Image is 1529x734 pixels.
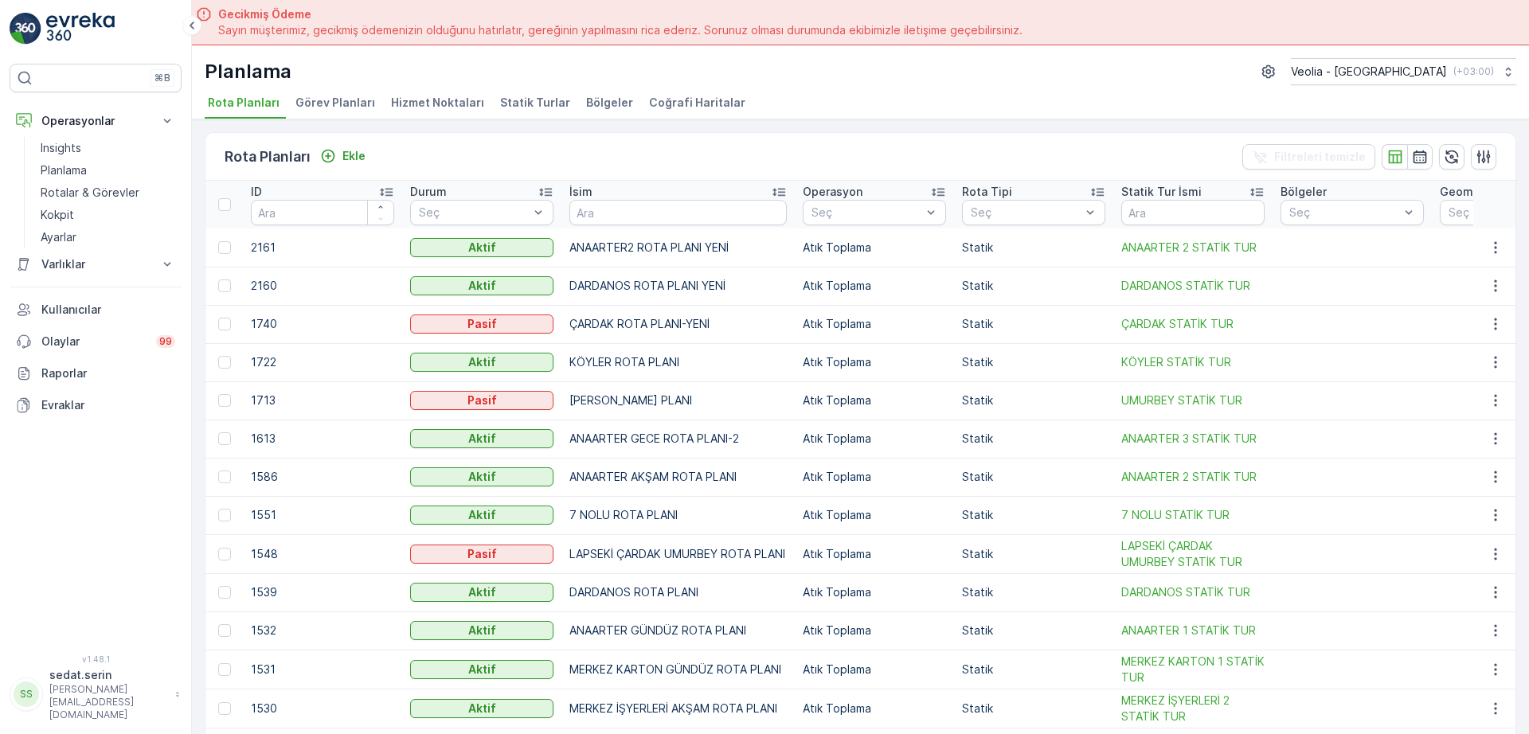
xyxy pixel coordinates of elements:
p: Olaylar [41,334,147,349]
td: 1531 [243,650,402,689]
td: Statik [954,458,1113,496]
td: DARDANOS ROTA PLANI [561,573,795,611]
td: Atık Toplama [795,534,954,573]
a: Planlama [34,159,182,182]
td: Atık Toplama [795,650,954,689]
p: Pasif [467,392,497,408]
td: Atık Toplama [795,458,954,496]
span: Gecikmiş Ödeme [218,6,1023,22]
span: Görev Planları [295,95,375,111]
p: Filtreleri temizle [1274,149,1366,165]
img: logo [10,13,41,45]
span: DARDANOS STATİK TUR [1121,278,1265,294]
div: Toggle Row Selected [218,470,231,483]
div: Toggle Row Selected [218,432,231,445]
p: Aktif [468,507,496,523]
p: Geomap [1440,184,1487,200]
p: Varlıklar [41,256,150,272]
a: Evraklar [10,389,182,421]
p: Insights [41,140,81,156]
td: Atık Toplama [795,496,954,534]
p: Pasif [467,546,497,562]
p: Seç [811,205,921,221]
p: Evraklar [41,397,175,413]
span: ANAARTER 3 STATİK TUR [1121,431,1265,447]
div: Toggle Row Selected [218,624,231,637]
button: Filtreleri temizle [1242,144,1375,170]
p: Statik Tur İsmi [1121,184,1202,200]
p: Rota Planları [225,146,311,168]
td: Atık Toplama [795,611,954,650]
div: Toggle Row Selected [218,356,231,369]
td: Atık Toplama [795,305,954,343]
td: ANAARTER GECE ROTA PLANI-2 [561,420,795,458]
td: LAPSEKİ ÇARDAK UMURBEY ROTA PLANI [561,534,795,573]
p: Aktif [468,431,496,447]
td: DARDANOS ROTA PLANI YENİ [561,267,795,305]
td: 1586 [243,458,402,496]
p: Aktif [468,623,496,638]
a: Raporlar [10,357,182,389]
p: Kokpit [41,207,74,223]
td: 2160 [243,267,402,305]
td: Statik [954,573,1113,611]
td: 2161 [243,228,402,267]
button: Aktif [410,621,553,640]
p: Seç [419,205,529,221]
p: Rotalar & Görevler [41,185,139,201]
a: Olaylar99 [10,326,182,357]
td: 1713 [243,381,402,420]
a: DARDANOS STATİK TUR [1121,584,1265,600]
p: Ayarlar [41,229,76,245]
td: MERKEZ İŞYERLERİ AKŞAM ROTA PLANI [561,689,795,728]
a: Ayarlar [34,226,182,248]
button: Aktif [410,429,553,448]
td: Statik [954,420,1113,458]
td: 1722 [243,343,402,381]
button: Pasif [410,391,553,410]
div: Toggle Row Selected [218,548,231,560]
td: 1548 [243,534,402,573]
button: Operasyonlar [10,105,182,137]
td: Atık Toplama [795,228,954,267]
div: Toggle Row Selected [218,509,231,521]
p: ID [251,184,262,200]
a: Insights [34,137,182,159]
td: 1539 [243,573,402,611]
a: Kullanıcılar [10,294,182,326]
p: Planlama [41,162,87,178]
p: Operasyon [803,184,862,200]
span: Rota Planları [208,95,280,111]
p: Aktif [468,584,496,600]
p: sedat.serin [49,667,167,683]
button: Pasif [410,314,553,334]
td: 1551 [243,496,402,534]
td: Atık Toplama [795,381,954,420]
td: 1740 [243,305,402,343]
div: Toggle Row Selected [218,586,231,599]
span: Coğrafi Haritalar [649,95,745,111]
span: MERKEZ KARTON 1 STATİK TUR [1121,654,1265,685]
img: logo_light-DOdMpM7g.png [46,13,115,45]
td: Statik [954,267,1113,305]
a: Kokpit [34,204,182,226]
span: Bölgeler [586,95,633,111]
td: ANAARTER GÜNDÜZ ROTA PLANI [561,611,795,650]
div: Toggle Row Selected [218,394,231,407]
button: Aktif [410,467,553,486]
p: İsim [569,184,592,200]
td: ÇARDAK ROTA PLANI-YENİ [561,305,795,343]
a: MERKEZ İŞYERLERİ 2 STATİK TUR [1121,693,1265,724]
a: KÖYLER STATİK TUR [1121,354,1265,370]
span: Hizmet Noktaları [391,95,484,111]
p: Aktif [468,469,496,485]
a: UMURBEY STATİK TUR [1121,392,1265,408]
p: Veolia - [GEOGRAPHIC_DATA] [1291,64,1447,80]
p: ( +03:00 ) [1453,65,1494,78]
input: Ara [1121,200,1265,225]
td: 1530 [243,689,402,728]
p: Bölgeler [1281,184,1327,200]
p: ⌘B [154,72,170,84]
